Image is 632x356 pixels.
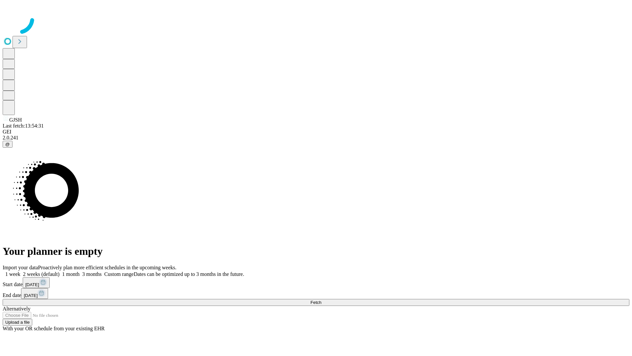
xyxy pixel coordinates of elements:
[21,288,48,299] button: [DATE]
[5,271,20,277] span: 1 week
[3,135,629,141] div: 2.0.241
[3,306,30,311] span: Alternatively
[25,282,39,287] span: [DATE]
[310,300,321,305] span: Fetch
[5,142,10,147] span: @
[3,299,629,306] button: Fetch
[3,277,629,288] div: Start date
[24,293,38,298] span: [DATE]
[9,117,22,123] span: GJSH
[3,129,629,135] div: GEI
[23,277,50,288] button: [DATE]
[3,326,105,331] span: With your OR schedule from your existing EHR
[3,245,629,257] h1: Your planner is empty
[3,123,44,129] span: Last fetch: 13:54:31
[62,271,80,277] span: 1 month
[82,271,102,277] span: 3 months
[38,265,176,270] span: Proactively plan more efficient schedules in the upcoming weeks.
[3,288,629,299] div: End date
[104,271,134,277] span: Custom range
[3,265,38,270] span: Import your data
[3,319,32,326] button: Upload a file
[23,271,60,277] span: 2 weeks (default)
[134,271,244,277] span: Dates can be optimized up to 3 months in the future.
[3,141,13,148] button: @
